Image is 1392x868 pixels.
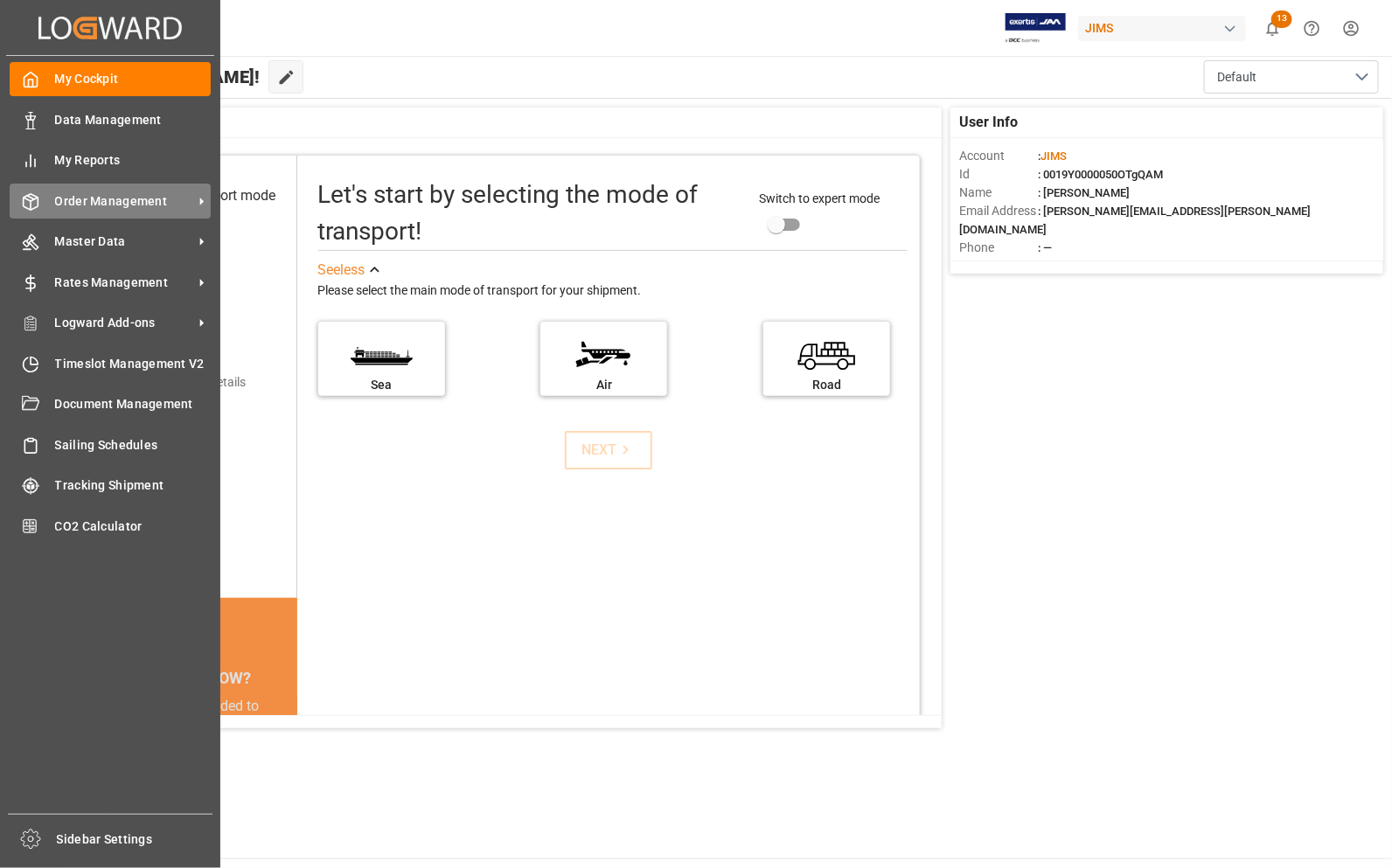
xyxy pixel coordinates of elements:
[10,346,211,380] a: Timeslot Management V2
[959,202,1038,220] span: Email Address
[55,476,212,495] span: Tracking Shipment
[1292,9,1332,48] button: Help Center
[1078,16,1246,41] div: JIMS
[55,70,212,88] span: My Cockpit
[1253,9,1292,48] button: show 13 new notifications
[1038,186,1130,199] span: : [PERSON_NAME]
[959,184,1038,202] span: Name
[1038,241,1052,254] span: : —
[327,376,436,394] div: Sea
[10,62,211,96] a: My Cockpit
[141,185,276,206] div: Select transport mode
[959,112,1018,133] span: User Info
[549,376,658,394] div: Air
[1038,168,1163,181] span: : 0019Y0000050OTgQAM
[10,102,211,136] a: Data Management
[959,147,1038,165] span: Account
[273,696,297,864] button: next slide / item
[55,436,212,455] span: Sailing Schedules
[959,257,1038,275] span: Account Type
[57,830,213,849] span: Sidebar Settings
[55,233,193,251] span: Master Data
[1041,149,1067,163] span: JIMS
[318,281,908,302] div: Please select the main mode of transport for your shipment.
[772,376,881,394] div: Road
[55,111,212,129] span: Data Management
[1038,260,1082,273] span: : Shipper
[959,165,1038,184] span: Id
[55,355,212,373] span: Timeslot Management V2
[10,427,211,462] a: Sailing Schedules
[959,239,1038,257] span: Phone
[318,260,365,281] div: See less
[55,192,193,211] span: Order Management
[55,151,212,170] span: My Reports
[318,177,742,250] div: Let's start by selecting the mode of transport!
[1038,149,1067,163] span: :
[1217,68,1256,87] span: Default
[10,387,211,421] a: Document Management
[1271,10,1292,28] span: 13
[55,314,193,332] span: Logward Add-ons
[10,509,211,543] a: CO2 Calculator
[55,517,212,536] span: CO2 Calculator
[10,469,211,503] a: Tracking Shipment
[55,274,193,292] span: Rates Management
[1204,60,1379,94] button: open menu
[565,431,652,469] button: NEXT
[760,191,880,205] span: Switch to expert mode
[959,205,1311,236] span: : [PERSON_NAME][EMAIL_ADDRESS][PERSON_NAME][DOMAIN_NAME]
[581,440,635,461] div: NEXT
[55,395,212,413] span: Document Management
[1006,13,1066,44] img: Exertis%20JAM%20-%20Email%20Logo.jpg_1722504956.jpg
[10,143,211,177] a: My Reports
[1078,11,1253,45] button: JIMS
